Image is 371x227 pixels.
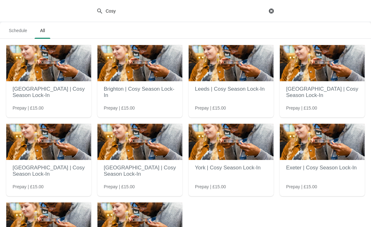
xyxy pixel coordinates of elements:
[104,105,135,111] span: Prepay | £15.00
[97,45,182,81] img: Brighton | Cosy Season Lock-In
[6,124,91,160] img: Nottingham | Cosy Season Lock-In
[195,105,226,111] span: Prepay | £15.00
[286,184,317,190] span: Prepay | £15.00
[189,124,274,160] img: York | Cosy Season Lock-In
[97,124,182,160] img: Cardiff | Cosy Season Lock-In
[189,45,274,81] img: Leeds | Cosy Season Lock-In
[4,25,32,36] span: Schedule
[286,162,358,174] h2: Exeter | Cosy Season Lock-In
[195,184,226,190] span: Prepay | £15.00
[6,45,91,81] img: Brighton Beach | Cosy Season Lock-In
[280,45,365,81] img: Norwich | Cosy Season Lock-In
[13,162,85,180] h2: [GEOGRAPHIC_DATA] | Cosy Season Lock-In
[104,162,176,180] h2: [GEOGRAPHIC_DATA] | Cosy Season Lock-In
[35,25,50,36] span: All
[268,8,274,14] button: Clear
[104,184,135,190] span: Prepay | £15.00
[105,5,267,17] input: Search
[286,83,358,102] h2: [GEOGRAPHIC_DATA] | Cosy Season Lock-In
[195,162,267,174] h2: York | Cosy Season Lock-In
[195,83,267,95] h2: Leeds | Cosy Season Lock-In
[13,83,85,102] h2: [GEOGRAPHIC_DATA] | Cosy Season Lock-In
[13,105,44,111] span: Prepay | £15.00
[286,105,317,111] span: Prepay | £15.00
[104,83,176,102] h2: Brighton | Cosy Season Lock-In
[13,184,44,190] span: Prepay | £15.00
[280,124,365,160] img: Exeter | Cosy Season Lock-In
